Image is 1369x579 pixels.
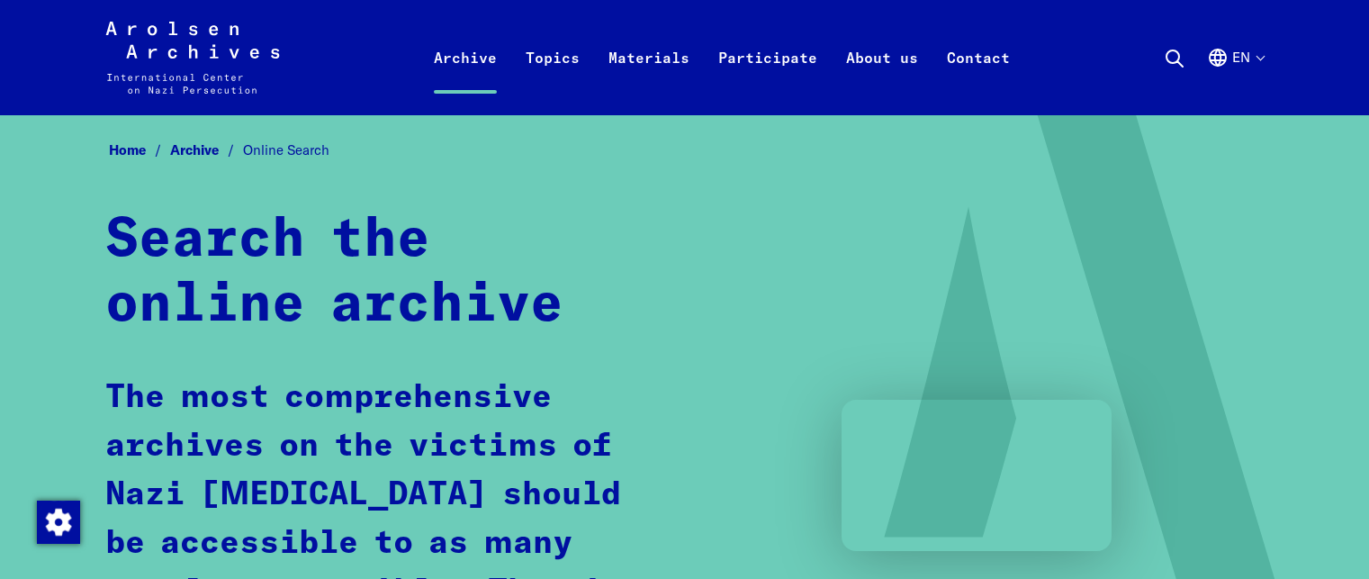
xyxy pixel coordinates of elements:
a: Archive [419,43,511,115]
strong: Search the online archive [105,213,563,332]
div: Change consent [36,500,79,543]
nav: Primary [419,22,1024,94]
a: Home [109,141,170,158]
a: Contact [932,43,1024,115]
span: Online Search [243,141,329,158]
a: About us [832,43,932,115]
nav: Breadcrumb [105,137,1265,165]
img: Change consent [37,501,80,544]
button: English, language selection [1207,47,1264,112]
a: Participate [704,43,832,115]
a: Topics [511,43,594,115]
a: Archive [170,141,243,158]
a: Materials [594,43,704,115]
